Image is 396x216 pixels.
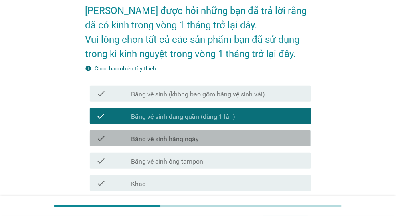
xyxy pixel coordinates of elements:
i: info [85,65,91,72]
label: Băng vệ sinh hằng ngày [131,135,199,143]
i: check [96,178,106,188]
i: check [96,134,106,143]
label: Băng vệ sinh (không bao gồm băng vệ sinh vải) [131,90,265,98]
label: Chọn bao nhiêu tùy thích [95,65,156,72]
label: Khác [131,180,145,188]
i: check [96,156,106,166]
label: Băng vệ sinh ống tampon [131,158,203,166]
i: check [96,111,106,121]
i: check [96,89,106,98]
label: Băng vệ sinh dạng quần (dùng 1 lần) [131,113,235,121]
